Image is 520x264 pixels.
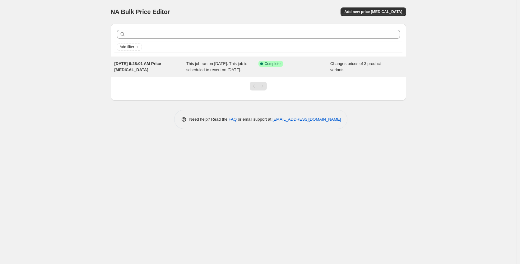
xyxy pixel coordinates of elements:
a: [EMAIL_ADDRESS][DOMAIN_NAME] [272,117,341,122]
span: Complete [265,61,281,66]
a: FAQ [229,117,237,122]
button: Add new price [MEDICAL_DATA] [341,7,406,16]
nav: Pagination [250,82,267,90]
span: Need help? Read the [189,117,229,122]
span: This job ran on [DATE]. This job is scheduled to revert on [DATE]. [186,61,247,72]
span: Changes prices of 3 product variants [330,61,381,72]
button: Add filter [117,43,142,51]
span: Add new price [MEDICAL_DATA] [344,9,402,14]
span: Add filter [120,44,134,49]
span: or email support at [237,117,272,122]
span: [DATE] 6:28:01 AM Price [MEDICAL_DATA] [114,61,161,72]
span: NA Bulk Price Editor [111,8,170,15]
